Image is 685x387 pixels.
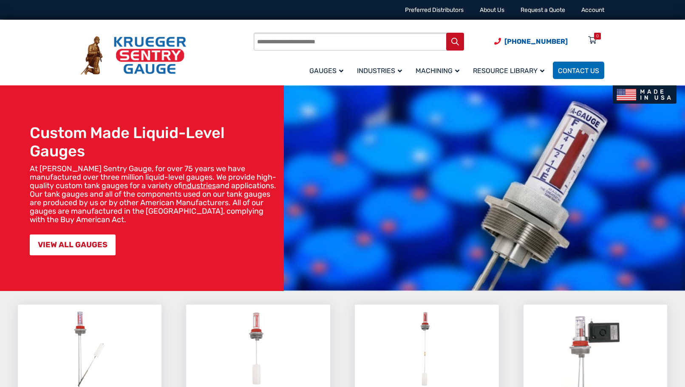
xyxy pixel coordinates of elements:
div: 0 [596,33,599,40]
a: industries [182,181,216,190]
a: VIEW ALL GAUGES [30,234,116,255]
a: Account [581,6,604,14]
span: Industries [357,67,402,75]
a: Contact Us [553,62,604,79]
a: Resource Library [468,60,553,80]
a: Phone Number (920) 434-8860 [494,36,568,47]
img: bg_hero_bannerksentry [284,85,685,291]
a: Request a Quote [521,6,565,14]
span: [PHONE_NUMBER] [504,37,568,45]
a: Machining [410,60,468,80]
span: Gauges [309,67,343,75]
img: Krueger Sentry Gauge [81,36,186,75]
a: About Us [480,6,504,14]
span: Machining [416,67,459,75]
span: Resource Library [473,67,544,75]
a: Gauges [304,60,352,80]
a: Industries [352,60,410,80]
a: Preferred Distributors [405,6,464,14]
p: At [PERSON_NAME] Sentry Gauge, for over 75 years we have manufactured over three million liquid-l... [30,164,280,224]
span: Contact Us [558,67,599,75]
img: Made In USA [613,85,677,104]
h1: Custom Made Liquid-Level Gauges [30,124,280,160]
